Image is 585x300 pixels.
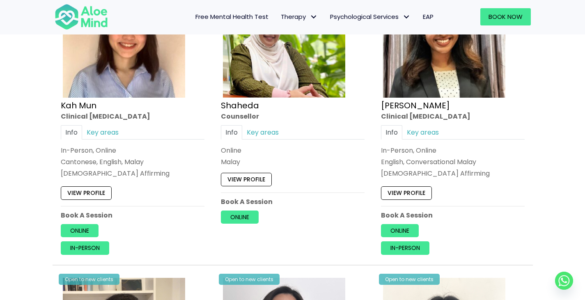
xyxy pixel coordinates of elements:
div: [DEMOGRAPHIC_DATA] Affirming [381,169,525,178]
a: Online [61,224,99,237]
a: EAP [417,8,440,25]
span: Psychological Services [330,12,411,21]
a: Psychological ServicesPsychological Services: submenu [324,8,417,25]
a: Online [221,211,259,224]
a: [PERSON_NAME] [381,99,450,111]
a: Whatsapp [555,272,573,290]
a: Book Now [480,8,531,25]
div: Clinical [MEDICAL_DATA] [61,111,204,121]
p: Book A Session [221,197,365,206]
a: Key areas [242,125,283,140]
a: Free Mental Health Test [189,8,275,25]
div: [DEMOGRAPHIC_DATA] Affirming [61,169,204,178]
span: EAP [423,12,434,21]
div: Online [221,146,365,155]
div: Counsellor [221,111,365,121]
span: Free Mental Health Test [195,12,268,21]
a: Kah Mun [61,99,96,111]
a: In-person [61,241,109,254]
div: In-Person, Online [61,146,204,155]
a: Info [61,125,82,140]
div: Open to new clients [379,274,440,285]
p: Cantonese, English, Malay [61,157,204,167]
a: TherapyTherapy: submenu [275,8,324,25]
div: In-Person, Online [381,146,525,155]
a: View profile [61,186,112,199]
div: Clinical [MEDICAL_DATA] [381,111,525,121]
div: Open to new clients [59,274,119,285]
span: Therapy [281,12,318,21]
span: Therapy: submenu [308,11,320,23]
a: View profile [381,186,432,199]
a: Key areas [82,125,123,140]
a: View profile [221,173,272,186]
p: Malay [221,157,365,167]
a: Shaheda [221,99,259,111]
a: In-person [381,241,429,254]
div: Open to new clients [219,274,280,285]
a: Key areas [402,125,443,140]
a: Online [381,224,419,237]
p: English, Conversational Malay [381,157,525,167]
img: Aloe mind Logo [55,3,108,30]
a: Info [221,125,242,140]
span: Book Now [489,12,523,21]
p: Book A Session [381,211,525,220]
a: Info [381,125,402,140]
p: Book A Session [61,211,204,220]
nav: Menu [119,8,440,25]
span: Psychological Services: submenu [401,11,413,23]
